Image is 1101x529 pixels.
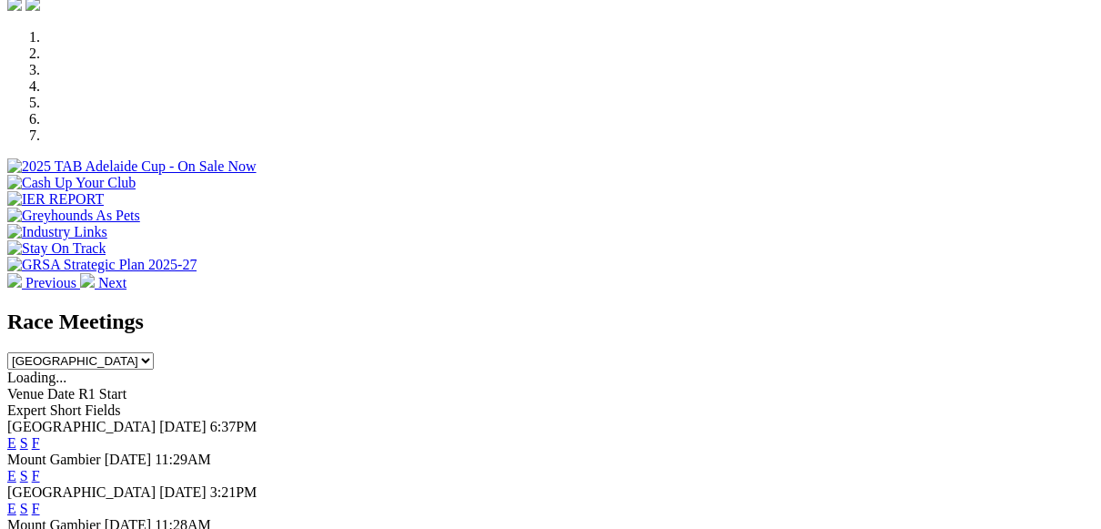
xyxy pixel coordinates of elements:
a: S [20,501,28,516]
a: E [7,501,16,516]
span: 3:21PM [210,484,258,500]
a: S [20,435,28,451]
a: S [20,468,28,483]
img: chevron-left-pager-white.svg [7,273,22,288]
span: 11:29AM [155,452,211,467]
a: Next [80,275,126,290]
a: Previous [7,275,80,290]
img: IER REPORT [7,191,104,208]
h2: Race Meetings [7,310,1094,334]
img: Cash Up Your Club [7,175,136,191]
span: [GEOGRAPHIC_DATA] [7,419,156,434]
span: Next [98,275,126,290]
img: 2025 TAB Adelaide Cup - On Sale Now [7,158,257,175]
a: F [32,501,40,516]
span: Short [50,402,82,418]
span: Loading... [7,370,66,385]
a: E [7,468,16,483]
span: [DATE] [159,419,207,434]
img: Greyhounds As Pets [7,208,140,224]
img: GRSA Strategic Plan 2025-27 [7,257,197,273]
span: [DATE] [105,452,152,467]
span: 6:37PM [210,419,258,434]
span: [DATE] [159,484,207,500]
span: Previous [25,275,76,290]
span: Expert [7,402,46,418]
span: Venue [7,386,44,402]
img: chevron-right-pager-white.svg [80,273,95,288]
a: E [7,435,16,451]
span: Mount Gambier [7,452,101,467]
a: F [32,468,40,483]
img: Industry Links [7,224,107,240]
span: R1 Start [78,386,126,402]
img: Stay On Track [7,240,106,257]
span: Fields [85,402,120,418]
span: [GEOGRAPHIC_DATA] [7,484,156,500]
a: F [32,435,40,451]
span: Date [47,386,75,402]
